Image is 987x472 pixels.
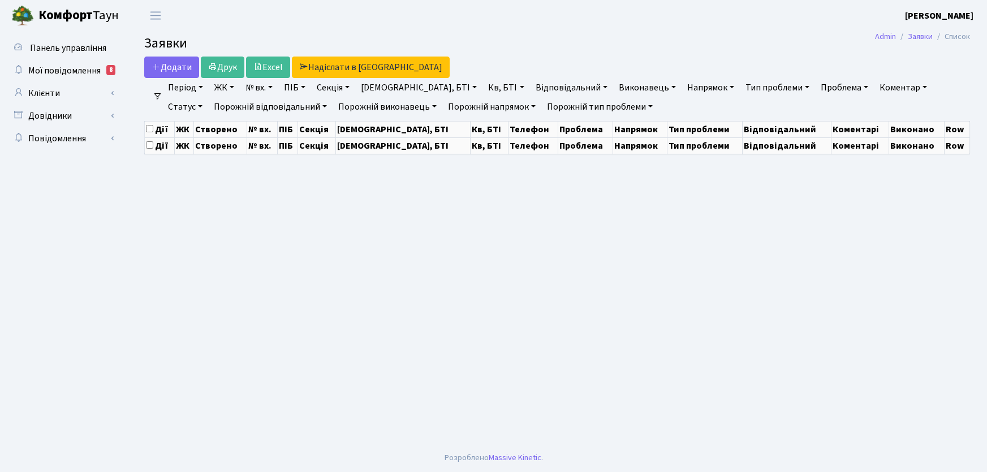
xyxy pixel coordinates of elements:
[335,137,470,154] th: [DEMOGRAPHIC_DATA], БТІ
[508,121,558,137] th: Телефон
[278,137,298,154] th: ПІБ
[6,37,119,59] a: Панель управління
[875,78,932,97] a: Коментар
[613,137,667,154] th: Напрямок
[246,57,290,78] a: Excel
[292,57,450,78] a: Надіслати в [GEOGRAPHIC_DATA]
[905,9,973,23] a: [PERSON_NAME]
[141,6,170,25] button: Переключити навігацію
[743,137,831,154] th: Відповідальний
[508,137,558,154] th: Телефон
[145,121,175,137] th: Дії
[335,121,470,137] th: [DEMOGRAPHIC_DATA], БТІ
[613,121,667,137] th: Напрямок
[278,121,298,137] th: ПІБ
[38,6,119,25] span: Таун
[30,42,106,54] span: Панель управління
[334,97,441,116] a: Порожній виконавець
[470,137,508,154] th: Кв, БТІ
[145,137,175,154] th: Дії
[174,137,193,154] th: ЖК
[28,64,101,77] span: Мої повідомлення
[298,137,335,154] th: Секція
[38,6,93,24] b: Комфорт
[201,57,244,78] a: Друк
[279,78,310,97] a: ПІБ
[667,121,743,137] th: Тип проблеми
[163,78,208,97] a: Період
[889,137,945,154] th: Виконано
[152,61,192,73] span: Додати
[241,78,277,97] a: № вх.
[741,78,814,97] a: Тип проблеми
[531,78,612,97] a: Відповідальний
[247,137,278,154] th: № вх.
[445,452,543,464] div: Розроблено .
[831,121,889,137] th: Коментарі
[298,121,335,137] th: Секція
[831,137,889,154] th: Коментарі
[905,10,973,22] b: [PERSON_NAME]
[875,31,896,42] a: Admin
[743,121,831,137] th: Відповідальний
[667,137,743,154] th: Тип проблеми
[470,121,508,137] th: Кв, БТІ
[163,97,207,116] a: Статус
[558,121,613,137] th: Проблема
[106,65,115,75] div: 8
[489,452,541,464] a: Massive Kinetic
[144,33,187,53] span: Заявки
[889,121,945,137] th: Виконано
[6,105,119,127] a: Довідники
[908,31,933,42] a: Заявки
[247,121,278,137] th: № вх.
[858,25,987,49] nav: breadcrumb
[11,5,34,27] img: logo.png
[945,121,970,137] th: Row
[144,57,199,78] a: Додати
[558,137,613,154] th: Проблема
[542,97,657,116] a: Порожній тип проблеми
[614,78,680,97] a: Виконавець
[6,59,119,82] a: Мої повідомлення8
[312,78,354,97] a: Секція
[209,97,331,116] a: Порожній відповідальний
[194,121,247,137] th: Створено
[945,137,970,154] th: Row
[6,127,119,150] a: Повідомлення
[210,78,239,97] a: ЖК
[194,137,247,154] th: Створено
[6,82,119,105] a: Клієнти
[356,78,481,97] a: [DEMOGRAPHIC_DATA], БТІ
[683,78,739,97] a: Напрямок
[816,78,873,97] a: Проблема
[484,78,528,97] a: Кв, БТІ
[933,31,970,43] li: Список
[443,97,540,116] a: Порожній напрямок
[174,121,193,137] th: ЖК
